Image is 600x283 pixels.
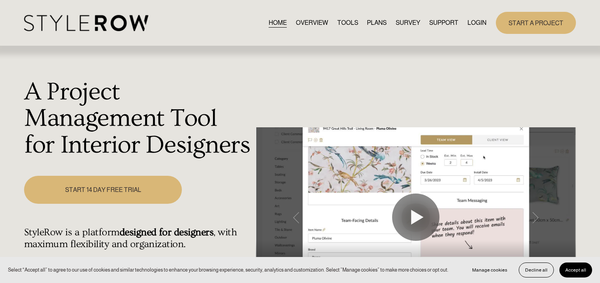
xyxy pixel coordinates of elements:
[565,267,586,273] span: Accept all
[269,17,287,28] a: HOME
[24,79,252,159] h1: A Project Management Tool for Interior Designers
[24,15,148,31] img: StyleRow
[296,17,328,28] a: OVERVIEW
[392,194,439,241] button: Play
[24,176,182,204] a: START 14 DAY FREE TRIAL
[8,266,449,274] p: Select “Accept all” to agree to our use of cookies and similar technologies to enhance your brows...
[24,227,252,250] h4: StyleRow is a platform , with maximum flexibility and organization.
[466,263,513,277] button: Manage cookies
[519,263,554,277] button: Decline all
[367,17,387,28] a: PLANS
[467,17,486,28] a: LOGIN
[429,17,458,28] a: folder dropdown
[396,17,420,28] a: SURVEY
[472,267,507,273] span: Manage cookies
[525,267,548,273] span: Decline all
[337,17,358,28] a: TOOLS
[559,263,592,277] button: Accept all
[496,12,576,34] a: START A PROJECT
[120,227,214,238] strong: designed for designers
[429,18,458,28] span: SUPPORT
